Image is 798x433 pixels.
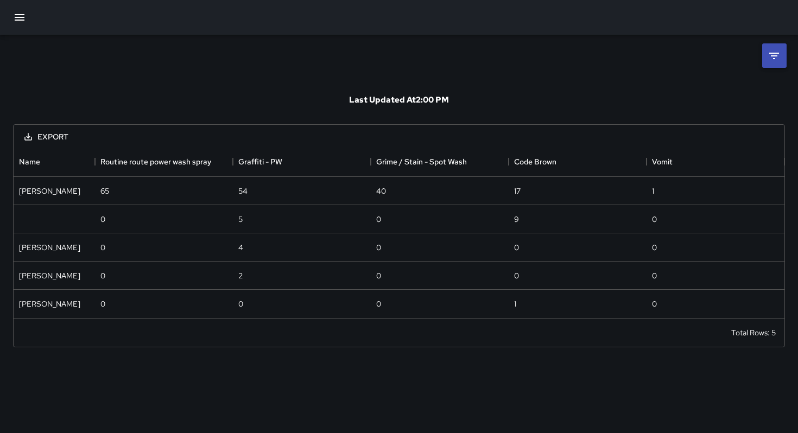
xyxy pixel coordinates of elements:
[16,127,77,147] button: Export
[238,270,243,281] div: 2
[19,242,80,253] div: Dago Cervantes
[95,147,233,177] div: Routine route power wash spray
[514,186,521,196] div: 17
[514,214,519,225] div: 9
[100,298,105,309] div: 0
[100,242,105,253] div: 0
[19,298,80,309] div: Gordon Rowe
[19,147,40,177] div: Name
[509,147,647,177] div: Code Brown
[19,186,80,196] div: DeAndre Barney
[238,147,282,177] div: Graffiti - PW
[14,147,95,177] div: Name
[376,214,381,225] div: 0
[349,94,449,105] h6: Last Updated At 2:00 PM
[100,214,105,225] div: 0
[652,214,657,225] div: 0
[514,147,556,177] div: Code Brown
[652,298,657,309] div: 0
[652,242,657,253] div: 0
[514,242,519,253] div: 0
[514,270,519,281] div: 0
[376,270,381,281] div: 0
[652,147,673,177] div: Vomit
[238,298,243,309] div: 0
[647,147,784,177] div: Vomit
[376,147,467,177] div: Grime / Stain - Spot Wash
[652,270,657,281] div: 0
[652,186,654,196] div: 1
[100,270,105,281] div: 0
[19,270,80,281] div: Diego De La Oliva
[376,242,381,253] div: 0
[371,147,509,177] div: Grime / Stain - Spot Wash
[238,214,243,225] div: 5
[100,186,109,196] div: 65
[731,327,776,338] div: Total Rows: 5
[376,298,381,309] div: 0
[514,298,516,309] div: 1
[238,242,243,253] div: 4
[376,186,386,196] div: 40
[233,147,371,177] div: Graffiti - PW
[100,147,211,177] div: Routine route power wash spray
[238,186,248,196] div: 54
